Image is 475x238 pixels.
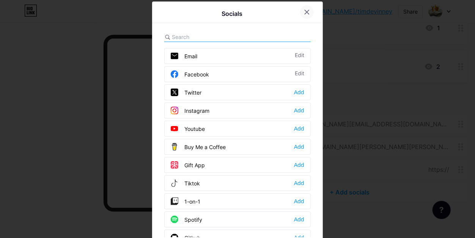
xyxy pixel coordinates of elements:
div: Spotify [171,216,202,223]
div: Add [294,179,304,187]
div: Socials [222,9,243,18]
div: Add [294,89,304,96]
div: Instagram [171,107,209,114]
div: 1-on-1 [171,198,200,205]
div: Email [171,52,197,60]
div: Add [294,143,304,151]
div: Add [294,161,304,169]
input: Search [172,33,256,41]
div: Edit [295,52,304,60]
div: Add [294,107,304,114]
div: Twitter [171,89,201,96]
div: Add [294,198,304,205]
div: Add [294,216,304,223]
div: Youtube [171,125,205,132]
div: Add [294,125,304,132]
div: Gift App [171,161,205,169]
div: Buy Me a Coffee [171,143,226,151]
div: Facebook [171,70,209,78]
div: Tiktok [171,179,200,187]
div: Edit [295,70,304,78]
